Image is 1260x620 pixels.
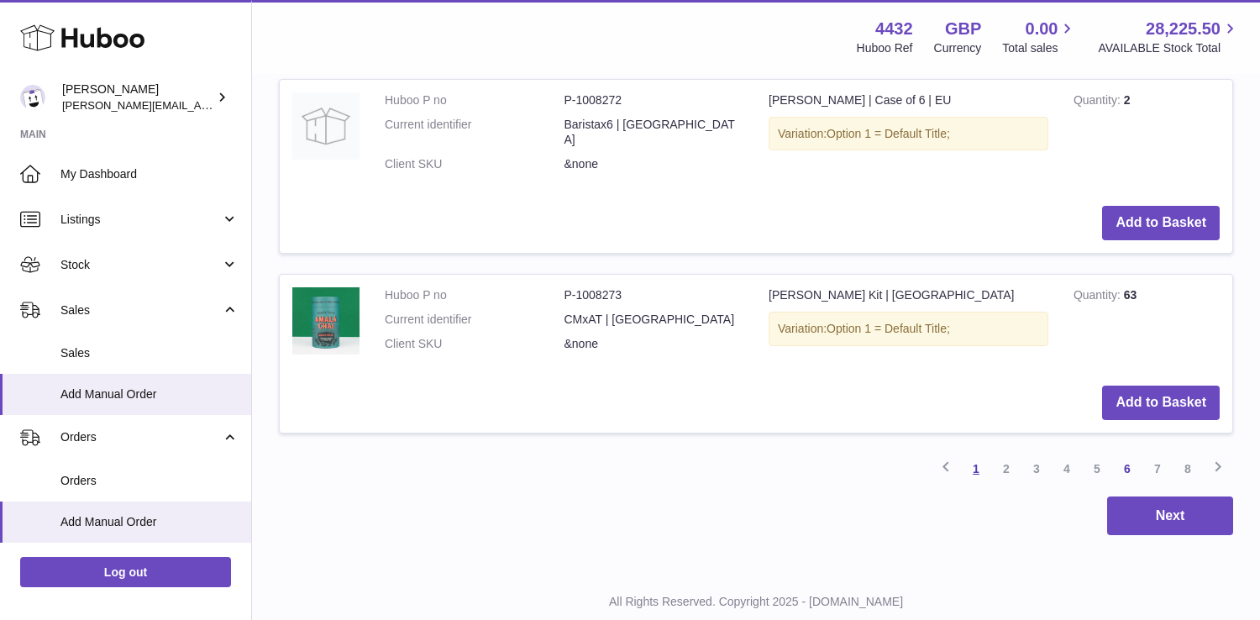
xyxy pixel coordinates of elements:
button: Add to Basket [1102,206,1220,240]
dt: Client SKU [385,156,564,172]
strong: GBP [945,18,981,40]
dd: P-1008272 [564,92,744,108]
span: Option 1 = Default Title; [827,127,950,140]
strong: Quantity [1074,93,1124,111]
span: 28,225.50 [1146,18,1221,40]
span: [PERSON_NAME][EMAIL_ADDRESS][DOMAIN_NAME] [62,98,337,112]
a: 6 [1112,454,1142,484]
img: akhil@amalachai.com [20,85,45,110]
a: 1 [961,454,991,484]
dt: Current identifier [385,312,564,328]
a: 28,225.50 AVAILABLE Stock Total [1098,18,1240,56]
span: My Dashboard [60,166,239,182]
span: Sales [60,302,221,318]
a: 4 [1052,454,1082,484]
a: 2 [991,454,1021,484]
dd: CMxAT | [GEOGRAPHIC_DATA] [564,312,744,328]
strong: Quantity [1074,288,1124,306]
div: Currency [934,40,982,56]
span: Stock [60,257,221,273]
a: 0.00 Total sales [1002,18,1077,56]
dd: &none [564,336,744,352]
td: [PERSON_NAME] | Case of 6 | EU [756,80,1061,194]
span: AVAILABLE Stock Total [1098,40,1240,56]
div: [PERSON_NAME] [62,81,213,113]
span: Total sales [1002,40,1077,56]
img: Masala Chai Kit | EU [292,287,360,355]
span: 0.00 [1026,18,1058,40]
dt: Current identifier [385,117,564,149]
div: Huboo Ref [857,40,913,56]
td: [PERSON_NAME] Kit | [GEOGRAPHIC_DATA] [756,275,1061,373]
button: Add to Basket [1102,386,1220,420]
div: Variation: [769,312,1048,346]
strong: 4432 [875,18,913,40]
dt: Huboo P no [385,287,564,303]
dt: Huboo P no [385,92,564,108]
dd: &none [564,156,744,172]
a: 8 [1173,454,1203,484]
span: Orders [60,473,239,489]
span: Add Manual Order [60,386,239,402]
a: Log out [20,557,231,587]
span: Add Manual Order [60,514,239,530]
div: Variation: [769,117,1048,151]
a: 3 [1021,454,1052,484]
dt: Client SKU [385,336,564,352]
a: 5 [1082,454,1112,484]
span: Option 1 = Default Title; [827,322,950,335]
td: 2 [1061,80,1232,194]
dd: Baristax6 | [GEOGRAPHIC_DATA] [564,117,744,149]
dd: P-1008273 [564,287,744,303]
span: Sales [60,345,239,361]
img: Masala Chai Barista | Case of 6 | EU [292,92,360,160]
span: Listings [60,212,221,228]
td: 63 [1061,275,1232,373]
p: All Rights Reserved. Copyright 2025 - [DOMAIN_NAME] [265,594,1247,610]
a: 7 [1142,454,1173,484]
span: Orders [60,429,221,445]
button: Next [1107,497,1233,536]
